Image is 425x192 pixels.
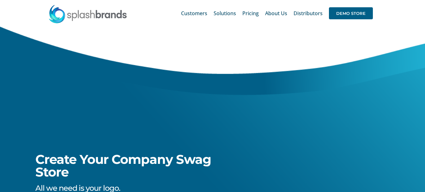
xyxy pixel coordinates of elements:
[181,3,373,23] nav: Main Menu
[181,3,207,23] a: Customers
[294,11,323,16] span: Distributors
[242,3,259,23] a: Pricing
[35,152,211,180] span: Create Your Company Swag Store
[181,11,207,16] span: Customers
[294,3,323,23] a: Distributors
[329,7,373,19] span: DEMO STORE
[214,11,236,16] span: Solutions
[242,11,259,16] span: Pricing
[329,3,373,23] a: DEMO STORE
[48,4,127,23] img: SplashBrands.com Logo
[265,11,287,16] span: About Us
